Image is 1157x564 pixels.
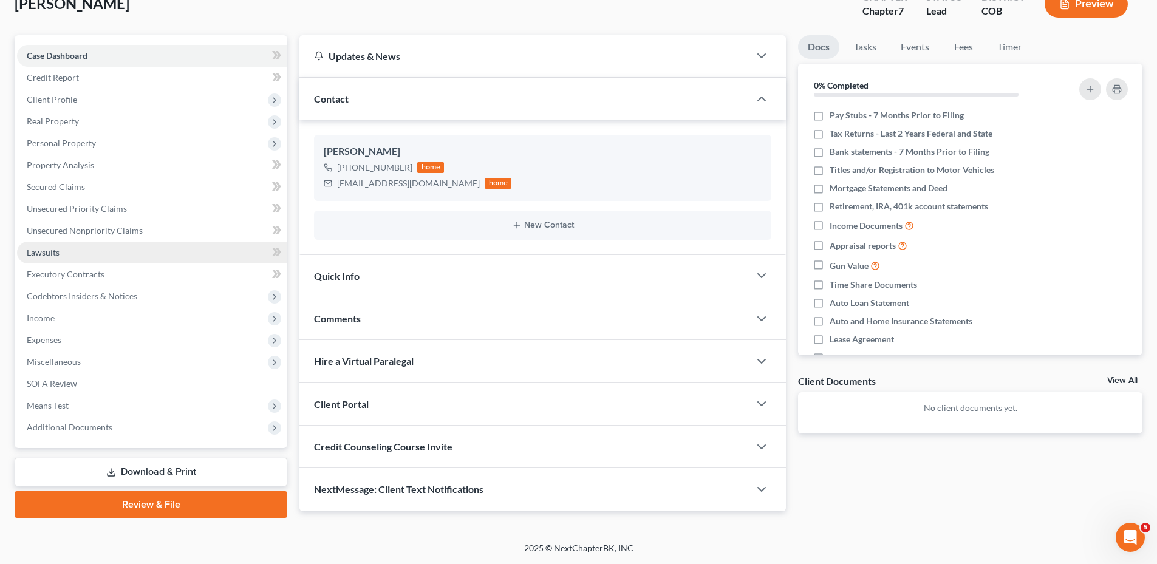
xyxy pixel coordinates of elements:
[830,220,903,232] span: Income Documents
[798,375,876,387] div: Client Documents
[830,315,972,327] span: Auto and Home Insurance Statements
[27,313,55,323] span: Income
[926,4,962,18] div: Lead
[27,182,85,192] span: Secured Claims
[314,398,369,410] span: Client Portal
[1141,523,1150,532] span: 5
[830,182,947,194] span: Mortgage Statements and Deed
[27,291,137,301] span: Codebtors Insiders & Notices
[17,198,287,220] a: Unsecured Priority Claims
[314,441,452,452] span: Credit Counseling Course Invite
[17,263,287,285] a: Executory Contracts
[862,4,907,18] div: Chapter
[337,177,480,189] div: [EMAIL_ADDRESS][DOMAIN_NAME]
[17,176,287,198] a: Secured Claims
[830,164,994,176] span: Titles and/or Registration to Motor Vehicles
[17,154,287,176] a: Property Analysis
[27,400,69,410] span: Means Test
[27,72,79,83] span: Credit Report
[27,356,81,367] span: Miscellaneous
[27,203,127,214] span: Unsecured Priority Claims
[417,162,444,173] div: home
[314,313,361,324] span: Comments
[830,333,894,345] span: Lease Agreement
[891,35,939,59] a: Events
[15,491,287,518] a: Review & File
[830,352,890,364] span: HOA Statement
[337,161,412,174] div: [PHONE_NUMBER]
[1116,523,1145,552] iframe: Intercom live chat
[830,109,964,121] span: Pay Stubs - 7 Months Prior to Filing
[27,269,104,279] span: Executory Contracts
[314,270,360,282] span: Quick Info
[27,138,96,148] span: Personal Property
[27,247,60,257] span: Lawsuits
[830,279,917,291] span: Time Share Documents
[314,50,735,63] div: Updates & News
[17,45,287,67] a: Case Dashboard
[314,483,483,495] span: NextMessage: Client Text Notifications
[830,260,869,272] span: Gun Value
[27,116,79,126] span: Real Property
[324,220,762,230] button: New Contact
[485,178,511,189] div: home
[17,373,287,395] a: SOFA Review
[324,144,762,159] div: [PERSON_NAME]
[988,35,1031,59] a: Timer
[17,220,287,242] a: Unsecured Nonpriority Claims
[830,240,896,252] span: Appraisal reports
[27,225,143,236] span: Unsecured Nonpriority Claims
[898,5,904,16] span: 7
[27,335,61,345] span: Expenses
[27,94,77,104] span: Client Profile
[27,378,77,389] span: SOFA Review
[314,93,349,104] span: Contact
[830,127,992,140] span: Tax Returns - Last 2 Years Federal and State
[17,67,287,89] a: Credit Report
[233,542,925,564] div: 2025 © NextChapterBK, INC
[27,160,94,170] span: Property Analysis
[981,4,1025,18] div: COB
[830,146,989,158] span: Bank statements - 7 Months Prior to Filing
[830,200,988,212] span: Retirement, IRA, 401k account statements
[27,50,87,61] span: Case Dashboard
[27,422,112,432] span: Additional Documents
[808,402,1133,414] p: No client documents yet.
[314,355,414,367] span: Hire a Virtual Paralegal
[844,35,886,59] a: Tasks
[944,35,983,59] a: Fees
[830,297,909,309] span: Auto Loan Statement
[814,80,869,90] strong: 0% Completed
[15,458,287,486] a: Download & Print
[798,35,839,59] a: Docs
[1107,376,1138,385] a: View All
[17,242,287,263] a: Lawsuits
